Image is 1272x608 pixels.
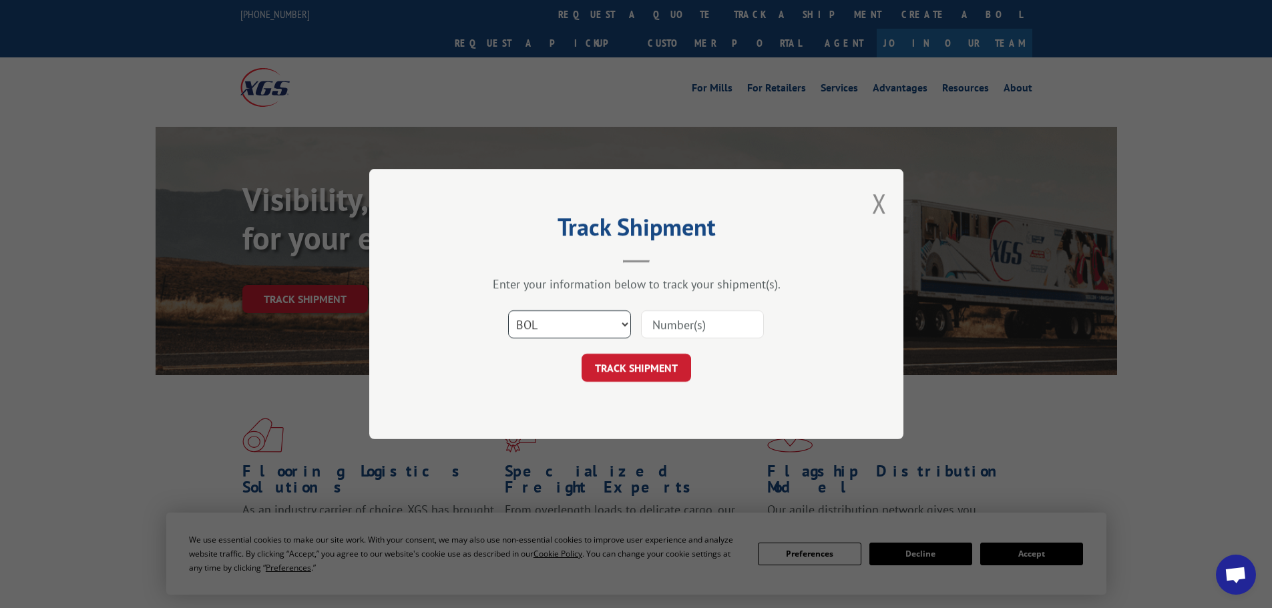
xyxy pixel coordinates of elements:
div: Open chat [1216,555,1256,595]
h2: Track Shipment [436,218,837,243]
input: Number(s) [641,310,764,338]
button: Close modal [872,186,887,221]
div: Enter your information below to track your shipment(s). [436,276,837,292]
button: TRACK SHIPMENT [582,354,691,382]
